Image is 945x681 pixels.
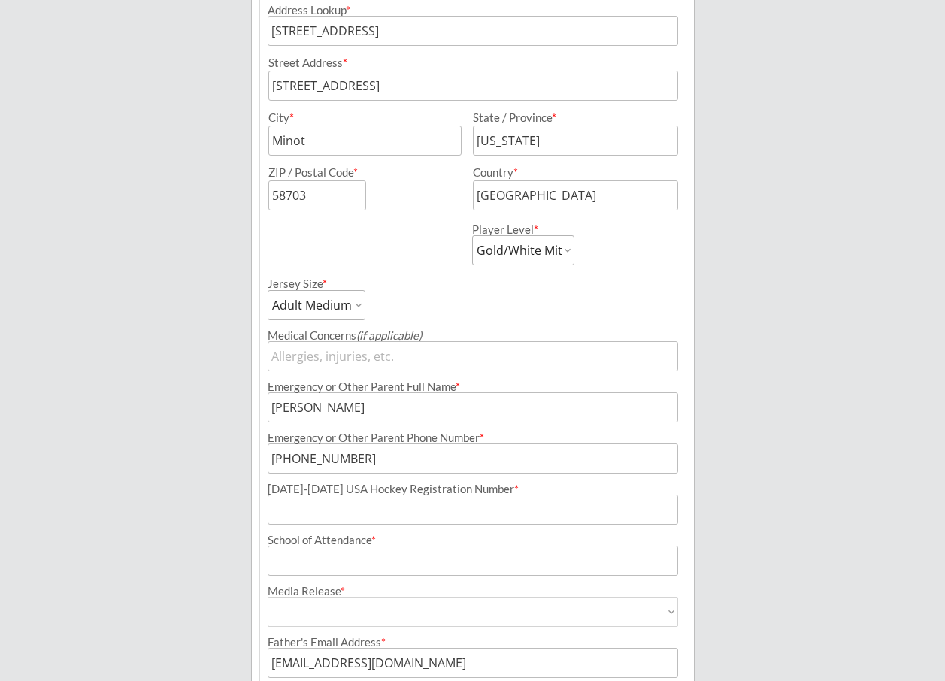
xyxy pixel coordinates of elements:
[268,483,678,495] div: [DATE]-[DATE] USA Hockey Registration Number
[268,637,678,648] div: Father's Email Address
[268,341,678,371] input: Allergies, injuries, etc.
[268,381,678,392] div: Emergency or Other Parent Full Name
[356,328,422,342] em: (if applicable)
[268,330,678,341] div: Medical Concerns
[268,16,678,46] input: Street, City, Province/State
[268,57,678,68] div: Street Address
[268,112,459,123] div: City
[268,586,678,597] div: Media Release
[268,278,345,289] div: Jersey Size
[268,5,678,16] div: Address Lookup
[472,224,574,235] div: Player Level
[268,167,459,178] div: ZIP / Postal Code
[473,112,660,123] div: State / Province
[268,534,678,546] div: School of Attendance
[268,432,678,443] div: Emergency or Other Parent Phone Number
[473,167,660,178] div: Country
